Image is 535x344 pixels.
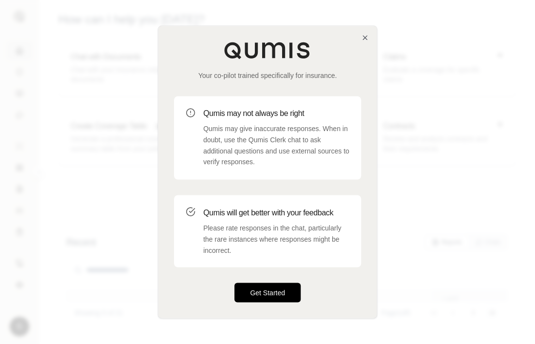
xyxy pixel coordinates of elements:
button: Get Started [234,283,301,303]
p: Your co-pilot trained specifically for insurance. [174,71,361,80]
p: Please rate responses in the chat, particularly the rare instances where responses might be incor... [203,222,349,255]
img: Qumis Logo [224,41,311,59]
h3: Qumis will get better with your feedback [203,207,349,218]
p: Qumis may give inaccurate responses. When in doubt, use the Qumis Clerk chat to ask additional qu... [203,123,349,168]
h3: Qumis may not always be right [203,108,349,119]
